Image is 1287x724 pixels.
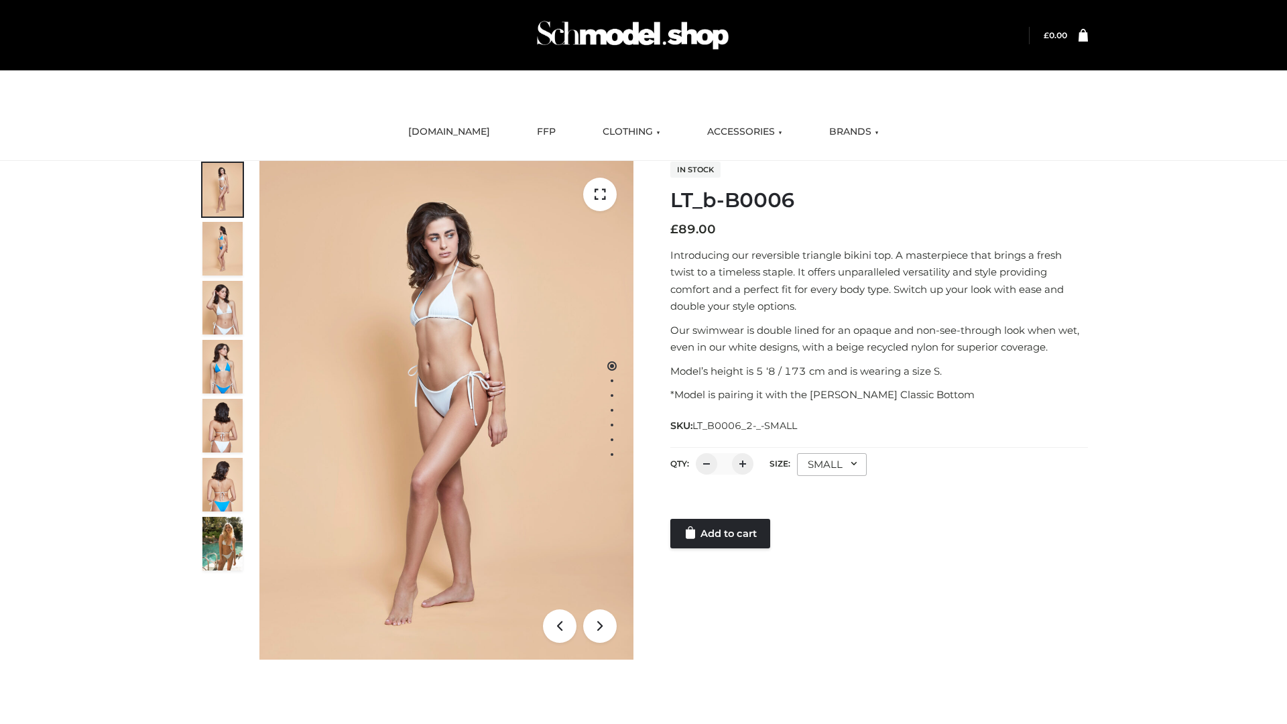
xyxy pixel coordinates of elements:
[1044,30,1067,40] bdi: 0.00
[670,162,721,178] span: In stock
[670,222,716,237] bdi: 89.00
[670,363,1088,380] p: Model’s height is 5 ‘8 / 173 cm and is wearing a size S.
[202,281,243,335] img: ArielClassicBikiniTop_CloudNine_AzureSky_OW114ECO_3-scaled.jpg
[1044,30,1067,40] a: £0.00
[202,163,243,217] img: ArielClassicBikiniTop_CloudNine_AzureSky_OW114ECO_1-scaled.jpg
[819,117,889,147] a: BRANDS
[697,117,792,147] a: ACCESSORIES
[670,322,1088,356] p: Our swimwear is double lined for an opaque and non-see-through look when wet, even in our white d...
[670,222,678,237] span: £
[259,161,633,660] img: ArielClassicBikiniTop_CloudNine_AzureSky_OW114ECO_1
[670,386,1088,404] p: *Model is pairing it with the [PERSON_NAME] Classic Bottom
[202,458,243,511] img: ArielClassicBikiniTop_CloudNine_AzureSky_OW114ECO_8-scaled.jpg
[670,188,1088,213] h1: LT_b-B0006
[670,519,770,548] a: Add to cart
[202,517,243,570] img: Arieltop_CloudNine_AzureSky2.jpg
[770,459,790,469] label: Size:
[527,117,566,147] a: FFP
[797,453,867,476] div: SMALL
[202,340,243,394] img: ArielClassicBikiniTop_CloudNine_AzureSky_OW114ECO_4-scaled.jpg
[593,117,670,147] a: CLOTHING
[202,399,243,452] img: ArielClassicBikiniTop_CloudNine_AzureSky_OW114ECO_7-scaled.jpg
[1044,30,1049,40] span: £
[670,459,689,469] label: QTY:
[670,418,798,434] span: SKU:
[670,247,1088,315] p: Introducing our reversible triangle bikini top. A masterpiece that brings a fresh twist to a time...
[532,9,733,62] img: Schmodel Admin 964
[202,222,243,276] img: ArielClassicBikiniTop_CloudNine_AzureSky_OW114ECO_2-scaled.jpg
[692,420,797,432] span: LT_B0006_2-_-SMALL
[398,117,500,147] a: [DOMAIN_NAME]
